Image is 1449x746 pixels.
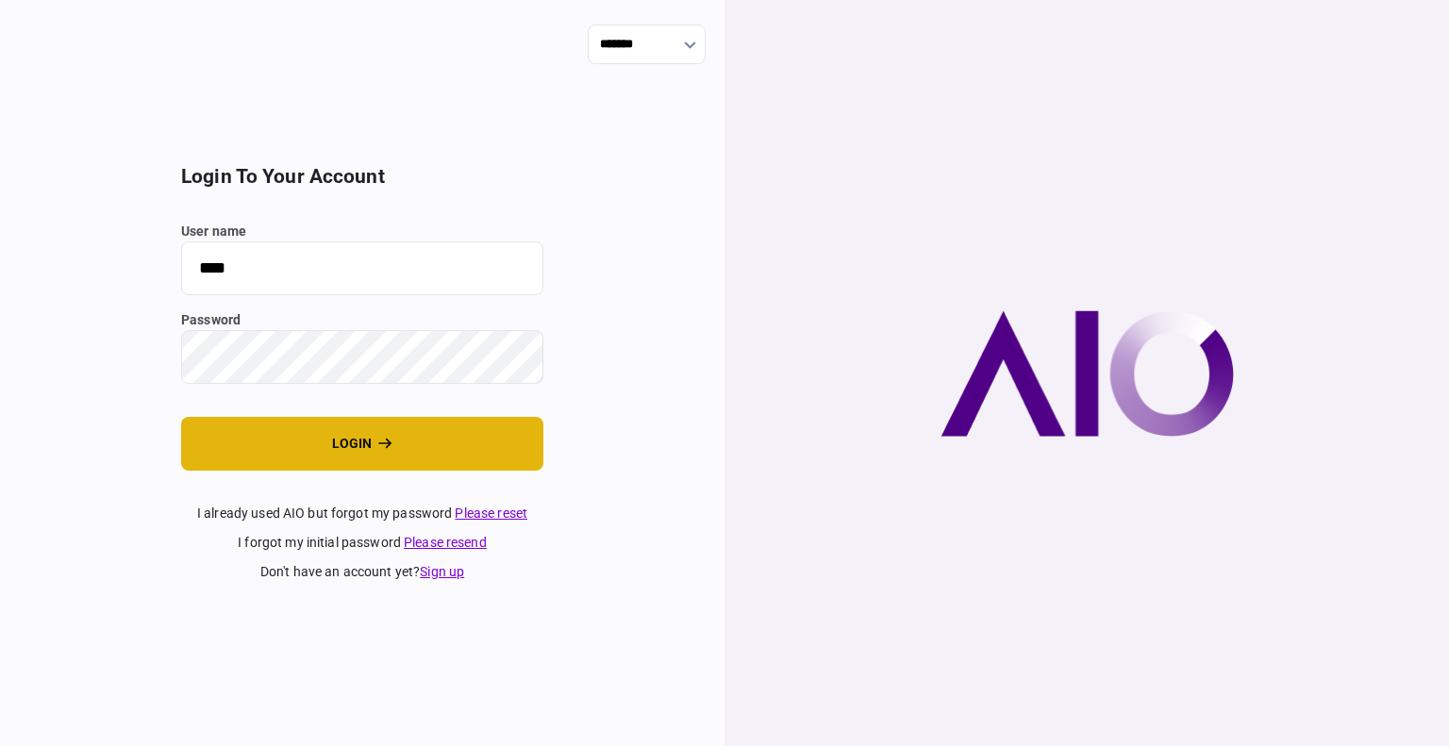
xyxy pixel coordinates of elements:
[455,506,527,521] a: Please reset
[181,417,543,471] button: login
[181,222,543,241] label: user name
[181,310,543,330] label: password
[181,241,543,295] input: user name
[420,564,464,579] a: Sign up
[181,533,543,553] div: I forgot my initial password
[181,562,543,582] div: don't have an account yet ?
[181,330,543,384] input: password
[941,310,1234,437] img: AIO company logo
[181,504,543,523] div: I already used AIO but forgot my password
[181,165,543,189] h2: login to your account
[588,25,706,64] input: show language options
[404,535,487,550] a: Please resend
